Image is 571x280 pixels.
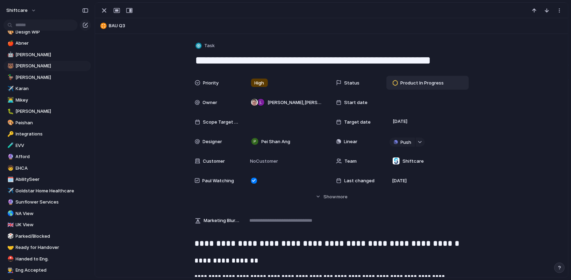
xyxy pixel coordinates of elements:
[7,266,12,274] div: 👨‍🏭
[3,38,91,49] a: 🍎Abner
[16,97,88,104] span: Mikey
[391,117,410,126] span: [DATE]
[7,153,12,161] div: 🔮
[344,177,375,184] span: Last changed
[6,97,13,104] button: 👨‍💻
[6,62,13,69] button: 🐻
[262,138,291,145] span: Pei Shan Ang
[16,256,88,263] span: Handed to Eng.
[3,152,91,162] a: 🔮Afford
[390,138,415,147] button: Push
[7,51,12,59] div: 🤖
[3,50,91,60] a: 🤖[PERSON_NAME]
[16,40,88,47] span: Abner
[344,99,368,106] span: Start date
[336,193,348,200] span: more
[16,62,88,69] span: [PERSON_NAME]
[194,41,217,51] button: Task
[3,220,91,230] a: 🇬🇧UK View
[3,197,91,207] a: 🔮Sunflower Services
[16,176,88,183] span: AbilitySeer
[7,119,12,127] div: 🎨
[7,96,12,104] div: 👨‍💻
[16,131,88,138] span: Integrations
[3,254,91,264] a: ⛑️Handed to Eng.
[3,242,91,253] a: 🤝Ready for Handover
[3,174,91,185] div: 🗓️AbilitySeer
[7,108,12,116] div: 🐛
[6,221,13,228] button: 🇬🇧
[203,80,219,87] span: Priority
[16,51,88,58] span: [PERSON_NAME]
[205,42,215,49] span: Task
[203,99,217,106] span: Owner
[323,193,336,200] span: Show
[16,267,88,274] span: Eng Accepted
[7,62,12,70] div: 🐻
[16,221,88,228] span: UK View
[109,22,565,29] span: BAU Q3
[7,130,12,138] div: 🔑
[6,165,13,172] button: 🧒
[6,233,13,240] button: 🎲
[6,267,13,274] button: 👨‍🏭
[16,244,88,251] span: Ready for Handover
[268,99,322,106] span: [PERSON_NAME] , [PERSON_NAME]
[403,158,424,165] span: Shiftcare
[3,163,91,174] div: 🧒EHCA
[3,5,40,16] button: shiftcare
[16,233,88,240] span: Parked/Blocked
[3,72,91,83] a: 🦆[PERSON_NAME]
[7,85,12,93] div: ✈️
[6,119,13,126] button: 🎨
[3,118,91,128] a: 🎨Peishan
[3,106,91,117] a: 🐛[PERSON_NAME]
[7,221,12,229] div: 🇬🇧
[3,95,91,105] a: 👨‍💻Mikey
[3,231,91,242] a: 🎲Parked/Blocked
[16,199,88,206] span: Sunflower Services
[3,265,91,275] a: 👨‍🏭Eng Accepted
[3,208,91,219] a: 🌎NA View
[3,140,91,151] a: 🧪EVV
[6,256,13,263] button: ⛑️
[6,199,13,206] button: 🔮
[3,61,91,71] a: 🐻[PERSON_NAME]
[16,85,88,92] span: Karan
[6,187,13,194] button: ✈️
[344,119,371,126] span: Target date
[16,119,88,126] span: Peishan
[3,186,91,196] a: ✈️Goldstar Home Healthcare
[16,29,88,36] span: Design WIP
[7,187,12,195] div: ✈️
[7,244,12,252] div: 🤝
[16,210,88,217] span: NA View
[7,209,12,218] div: 🌎
[16,165,88,172] span: EHCA
[7,39,12,47] div: 🍎
[203,138,222,145] span: Designer
[248,158,278,165] span: No Customer
[6,131,13,138] button: 🔑
[255,80,264,87] span: High
[16,74,88,81] span: [PERSON_NAME]
[392,177,407,184] span: [DATE]
[195,190,469,203] button: Showmore
[6,7,28,14] span: shiftcare
[401,139,412,146] span: Push
[7,28,12,36] div: 🎨
[7,176,12,184] div: 🗓️
[3,83,91,94] div: ✈️Karan
[3,129,91,139] a: 🔑Integrations
[6,210,13,217] button: 🌎
[203,158,225,165] span: Customer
